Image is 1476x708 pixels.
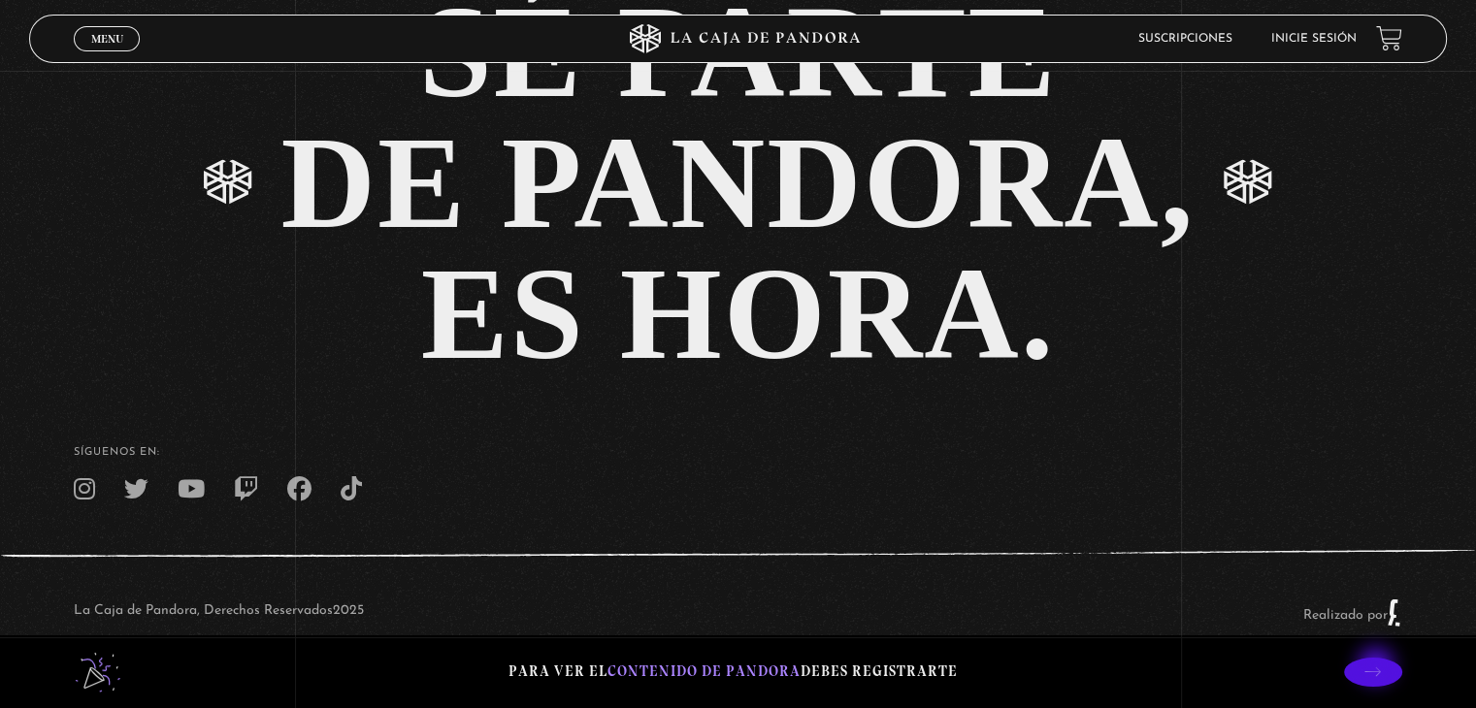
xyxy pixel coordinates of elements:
span: contenido de Pandora [607,662,801,680]
span: Cerrar [84,48,130,62]
a: Realizado por [1303,608,1402,623]
span: Menu [91,33,123,45]
a: Inicie sesión [1271,33,1357,45]
a: View your shopping cart [1376,25,1402,51]
h4: SÍguenos en: [74,447,1402,458]
p: La Caja de Pandora, Derechos Reservados 2025 [74,598,364,628]
p: Para ver el debes registrarte [508,659,958,685]
a: Suscripciones [1138,33,1232,45]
